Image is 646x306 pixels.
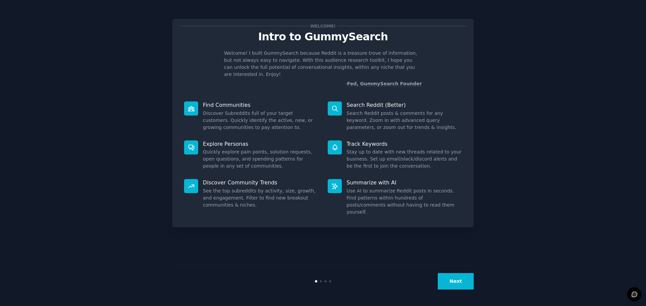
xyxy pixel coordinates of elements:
[309,23,337,30] span: Welcome!
[347,81,422,87] a: Fed, GummySearch Founder
[438,273,474,290] button: Next
[347,179,462,186] p: Summarize with AI
[203,101,318,108] p: Find Communities
[347,187,462,216] dd: Use AI to summarize Reddit posts in seconds. Find patterns within hundreds of posts/comments with...
[203,110,318,131] dd: Discover Subreddits full of your target customers. Quickly identify the active, new, or growing c...
[224,50,422,78] p: Welcome! I built GummySearch because Reddit is a treasure trove of information, but not always ea...
[347,148,462,170] dd: Stay up to date with new threads related to your business. Set up email/slack/discord alerts and ...
[347,101,462,108] p: Search Reddit (Better)
[179,31,467,43] p: Intro to GummySearch
[203,179,318,186] p: Discover Community Trends
[347,140,462,147] p: Track Keywords
[203,148,318,170] dd: Quickly explore pain points, solution requests, open questions, and spending patterns for people ...
[203,140,318,147] p: Explore Personas
[203,187,318,209] dd: See the top subreddits by activity, size, growth, and engagement. Filter to find new breakout com...
[347,110,462,131] dd: Search Reddit posts & comments for any keyword. Zoom in with advanced query parameters, or zoom o...
[345,80,422,87] div: -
